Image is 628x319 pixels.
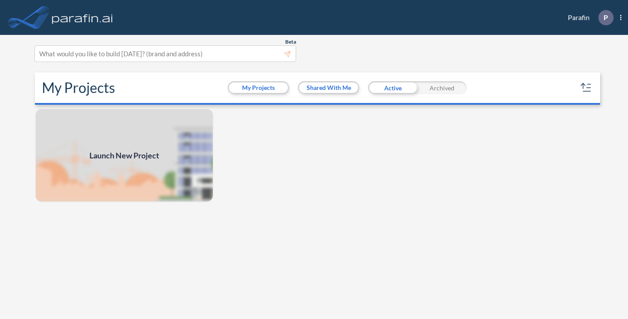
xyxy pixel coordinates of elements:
div: Parafin [555,10,621,25]
h2: My Projects [42,79,115,96]
a: Launch New Project [35,108,214,202]
img: add [35,108,214,202]
span: Launch New Project [89,150,159,161]
span: Beta [285,38,296,45]
div: Active [368,81,417,94]
button: Shared With Me [299,82,358,93]
button: sort [579,81,593,95]
button: My Projects [229,82,288,93]
p: P [604,14,608,21]
div: Archived [417,81,467,94]
img: logo [50,9,115,26]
